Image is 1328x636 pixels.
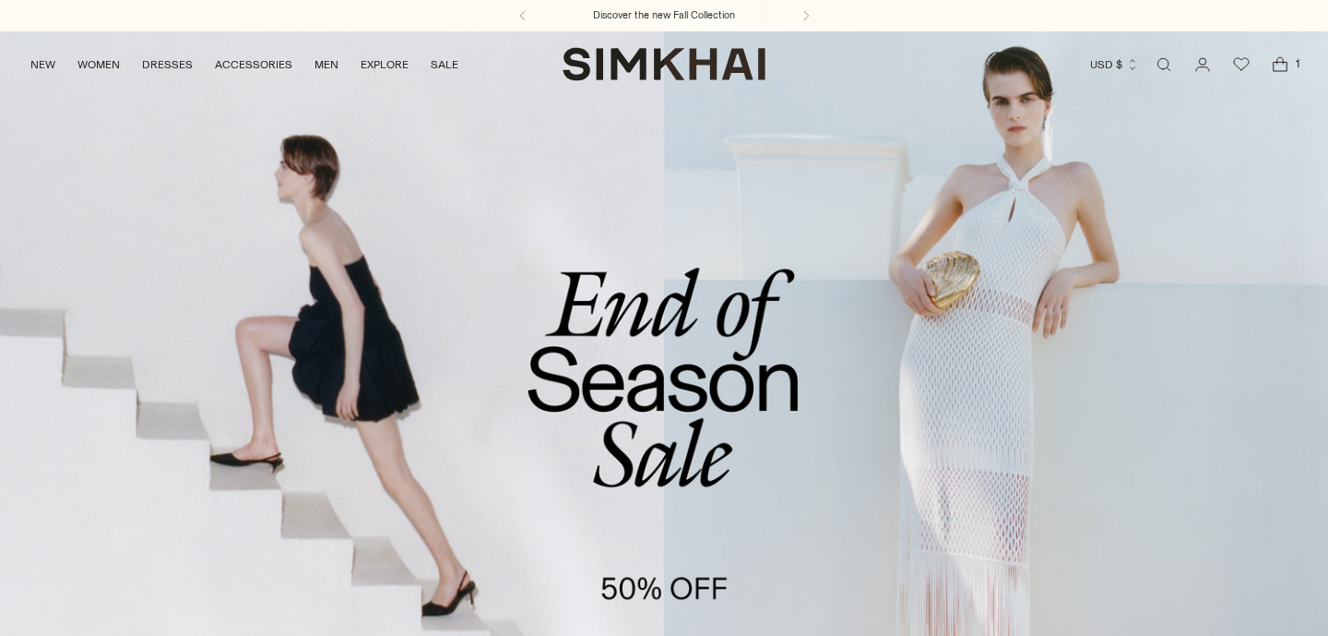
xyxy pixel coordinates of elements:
[30,44,55,85] a: NEW
[431,44,458,85] a: SALE
[1289,55,1306,72] span: 1
[361,44,409,85] a: EXPLORE
[77,44,120,85] a: WOMEN
[1262,46,1298,83] a: Open cart modal
[1184,46,1221,83] a: Go to the account page
[563,46,765,82] a: SIMKHAI
[215,44,292,85] a: ACCESSORIES
[314,44,338,85] a: MEN
[1090,44,1139,85] button: USD $
[593,8,735,23] a: Discover the new Fall Collection
[1145,46,1182,83] a: Open search modal
[1223,46,1260,83] a: Wishlist
[142,44,193,85] a: DRESSES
